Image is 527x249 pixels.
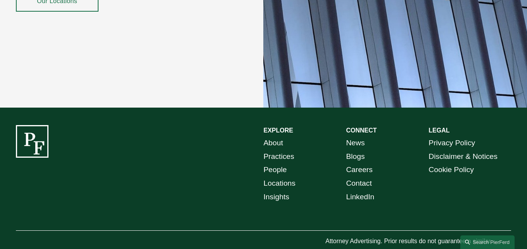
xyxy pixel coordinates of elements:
[264,163,287,177] a: People
[460,235,515,249] a: Search this site
[264,127,293,134] strong: EXPLORE
[264,136,283,150] a: About
[264,190,289,204] a: Insights
[346,163,372,177] a: Careers
[264,177,295,190] a: Locations
[429,127,449,134] strong: LEGAL
[264,150,294,164] a: Practices
[346,190,374,204] a: LinkedIn
[346,150,365,164] a: Blogs
[429,163,474,177] a: Cookie Policy
[429,136,475,150] a: Privacy Policy
[346,136,365,150] a: News
[429,150,498,164] a: Disclaimer & Notices
[346,177,371,190] a: Contact
[346,127,377,134] strong: CONNECT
